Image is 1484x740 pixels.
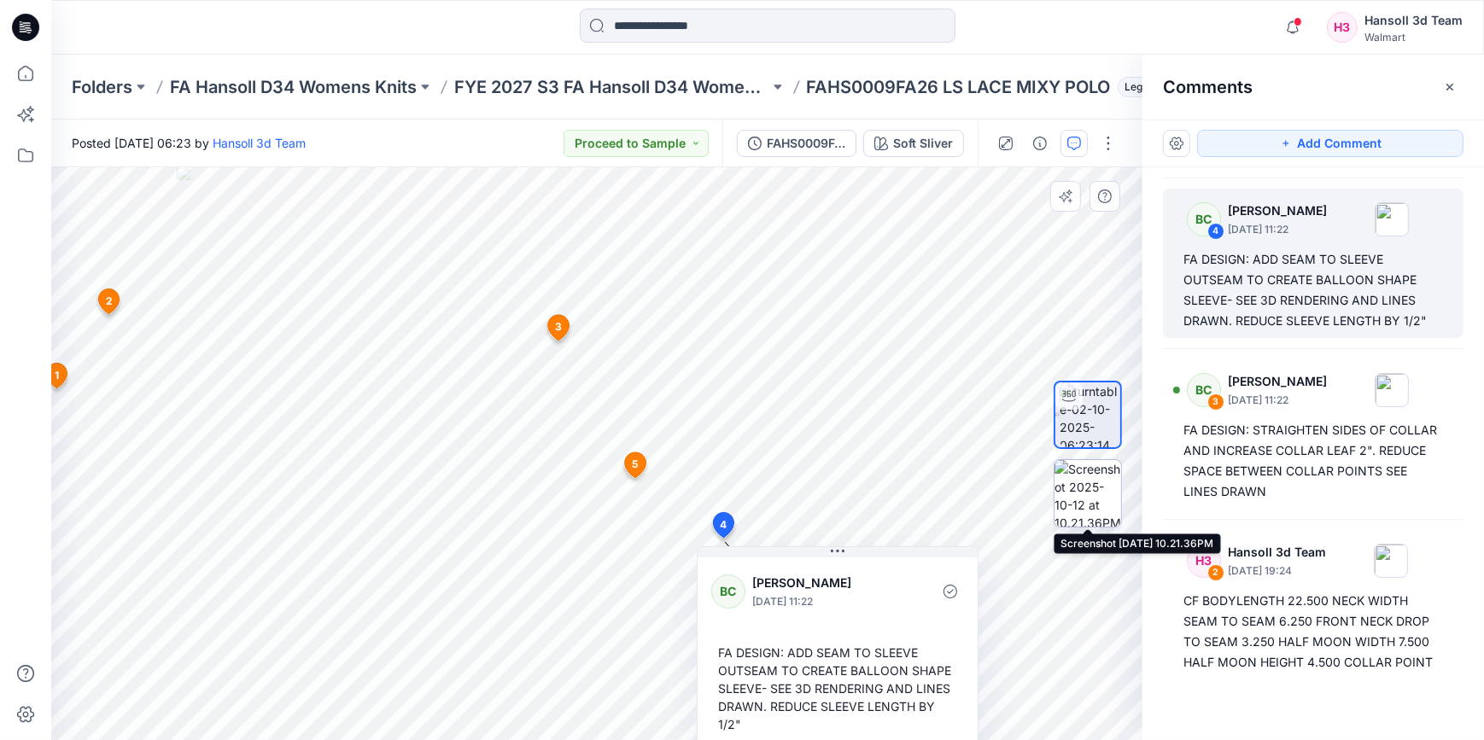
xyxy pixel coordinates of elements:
[1228,562,1326,580] p: [DATE] 19:24
[1187,202,1221,236] div: BC
[1207,564,1224,581] div: 2
[1364,10,1463,31] div: Hansoll 3d Team
[1055,460,1121,527] img: Screenshot 2025-10-12 at 10.21.36PM
[72,75,132,99] a: Folders
[1228,201,1327,221] p: [PERSON_NAME]
[711,574,745,609] div: BC
[1118,77,1196,97] span: Legacy Style
[213,136,306,150] a: Hansoll 3d Team
[893,134,953,153] div: Soft Sliver
[1060,382,1120,447] img: turntable-02-10-2025-06:23:14
[737,130,856,157] button: FAHS0009FA26_MPCI SC_LS LACE MIXY POLO
[767,134,845,153] div: FAHS0009FA26_MPCI SC_LS LACE MIXY POLO
[632,457,638,472] span: 5
[1228,371,1327,392] p: [PERSON_NAME]
[454,75,769,99] a: FYE 2027 S3 FA Hansoll D34 Womens Knits
[106,294,113,309] span: 2
[1197,130,1464,157] button: Add Comment
[72,134,306,152] span: Posted [DATE] 06:23 by
[752,593,891,610] p: [DATE] 11:22
[720,517,727,533] span: 4
[1207,223,1224,240] div: 4
[555,319,562,335] span: 3
[1187,544,1221,578] div: H3
[1228,392,1327,409] p: [DATE] 11:22
[1183,420,1443,502] div: FA DESIGN: STRAIGHTEN SIDES OF COLLAR AND INCREASE COLLAR LEAF 2". REDUCE SPACE BETWEEN COLLAR PO...
[1183,249,1443,331] div: FA DESIGN: ADD SEAM TO SLEEVE OUTSEAM TO CREATE BALLOON SHAPE SLEEVE- SEE 3D RENDERING AND LINES ...
[1327,12,1358,43] div: H3
[1111,75,1196,99] button: Legacy Style
[1228,542,1326,562] p: Hansoll 3d Team
[1026,130,1054,157] button: Details
[1207,393,1224,411] div: 3
[807,75,1111,99] p: FAHS0009FA26 LS LACE MIXY POLO
[711,637,964,740] div: FA DESIGN: ADD SEAM TO SLEEVE OUTSEAM TO CREATE BALLOON SHAPE SLEEVE- SEE 3D RENDERING AND LINES ...
[170,75,417,99] a: FA Hansoll D34 Womens Knits
[752,573,891,593] p: [PERSON_NAME]
[863,130,964,157] button: Soft Sliver
[1228,221,1327,238] p: [DATE] 11:22
[1187,373,1221,407] div: BC
[1163,77,1253,97] h2: Comments
[55,368,59,383] span: 1
[1364,31,1463,44] div: Walmart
